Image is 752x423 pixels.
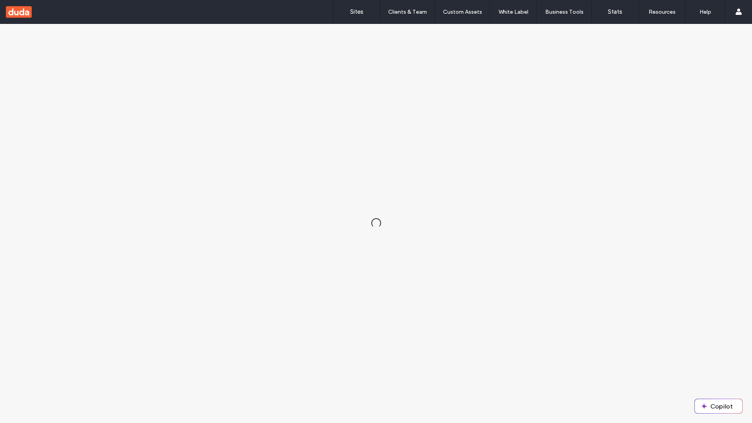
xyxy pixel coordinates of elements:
label: White Label [499,9,528,15]
label: Resources [649,9,676,15]
label: Stats [608,8,622,15]
label: Help [700,9,711,15]
button: Copilot [695,399,742,413]
label: Custom Assets [443,9,482,15]
label: Clients & Team [388,9,427,15]
label: Business Tools [545,9,584,15]
label: Sites [350,8,363,15]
